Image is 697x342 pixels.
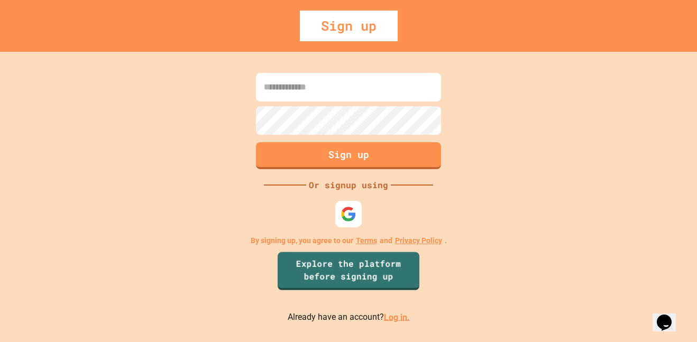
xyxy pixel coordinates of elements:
a: Privacy Policy [395,235,442,246]
iframe: chat widget [653,300,686,331]
img: google-icon.svg [341,206,356,222]
a: Log in. [384,312,410,322]
a: Terms [356,235,377,246]
div: Sign up [300,11,398,41]
p: By signing up, you agree to our and . [251,235,447,246]
p: Already have an account? [288,311,410,324]
button: Sign up [256,142,441,169]
a: Explore the platform before signing up [278,252,419,290]
div: Or signup using [306,179,391,191]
